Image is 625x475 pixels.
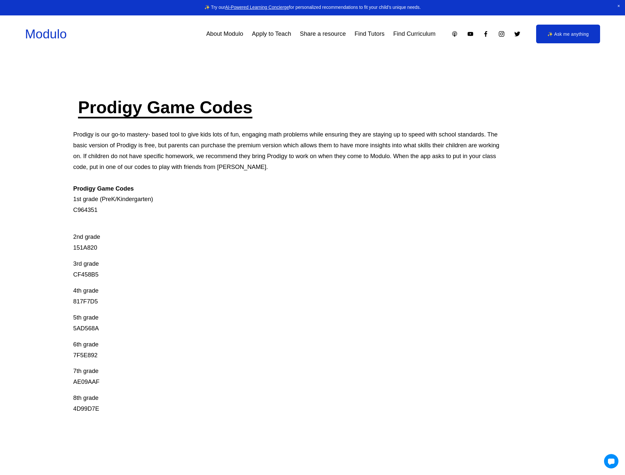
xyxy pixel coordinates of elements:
a: Facebook [482,31,489,37]
a: Find Tutors [354,28,384,40]
strong: Prodigy Game Codes [73,185,134,192]
p: Prodigy is our go-to mastery- based tool to give kids lots of fun, engaging math problems while e... [73,129,503,216]
a: Find Curriculum [393,28,435,40]
p: 6th grade 7F5E892 [73,339,503,361]
p: 4th grade 817F7D5 [73,285,503,307]
a: ✨ Ask me anything [536,25,600,43]
a: AI-Powered Learning Concierge [225,5,289,10]
p: 2nd grade 151A820 [73,221,503,253]
a: Apply to Teach [252,28,291,40]
a: Prodigy Game Codes [78,97,252,117]
a: Share a resource [300,28,346,40]
p: 5th grade 5AD568A [73,312,503,334]
p: 7th grade AE09AAF [73,366,503,387]
a: YouTube [467,31,474,37]
p: 3rd grade CF458B5 [73,258,503,280]
a: Apple Podcasts [451,31,458,37]
p: 8th grade 4D99D7E [73,393,503,414]
a: Twitter [514,31,521,37]
a: Instagram [498,31,505,37]
a: Modulo [25,27,67,41]
a: About Modulo [206,28,243,40]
